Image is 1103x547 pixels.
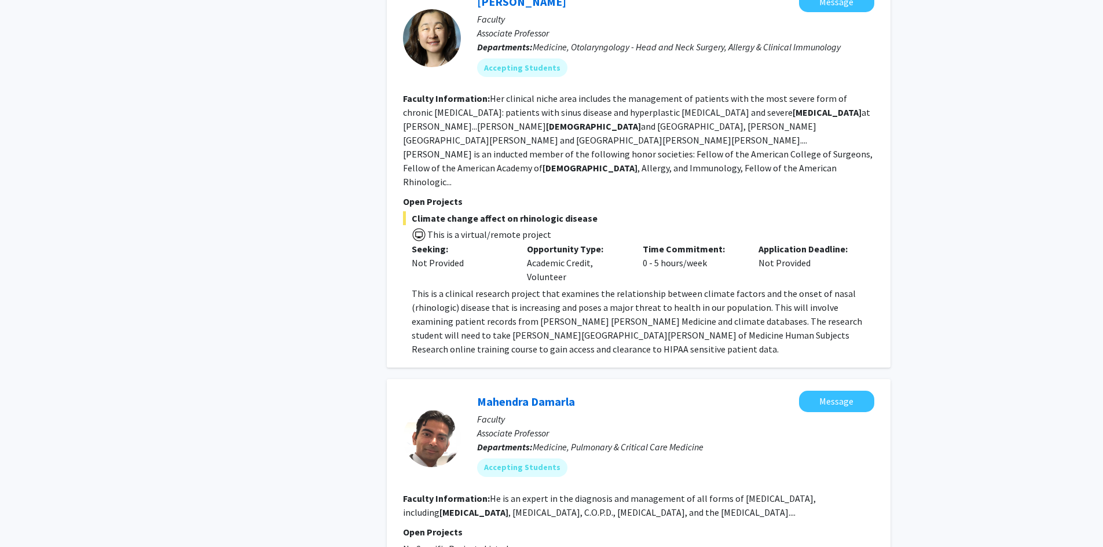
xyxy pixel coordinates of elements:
[527,242,625,256] p: Opportunity Type:
[403,525,874,539] p: Open Projects
[477,458,567,477] mat-chip: Accepting Students
[477,412,874,426] p: Faculty
[793,107,862,118] b: [MEDICAL_DATA]
[634,242,750,284] div: 0 - 5 hours/week
[477,26,874,40] p: Associate Professor
[412,287,874,356] p: This is a clinical research project that examines the relationship between climate factors and th...
[546,120,641,132] b: [DEMOGRAPHIC_DATA]
[533,441,703,453] span: Medicine, Pulmonary & Critical Care Medicine
[439,506,508,518] b: [MEDICAL_DATA]
[412,242,510,256] p: Seeking:
[477,426,874,440] p: Associate Professor
[477,12,874,26] p: Faculty
[533,41,841,53] span: Medicine, Otolaryngology - Head and Neck Surgery, Allergy & Clinical Immunology
[518,242,634,284] div: Academic Credit, Volunteer
[403,93,873,188] fg-read-more: Her clinical niche area includes the management of patients with the most severe form of chronic ...
[426,229,551,240] span: This is a virtual/remote project
[403,211,874,225] span: Climate change affect on rhinologic disease
[403,493,816,518] fg-read-more: He is an expert in the diagnosis and management of all forms of [MEDICAL_DATA], including , [MEDI...
[750,242,866,284] div: Not Provided
[477,58,567,77] mat-chip: Accepting Students
[403,493,490,504] b: Faculty Information:
[403,93,490,104] b: Faculty Information:
[543,162,637,174] b: [DEMOGRAPHIC_DATA]
[412,256,510,270] div: Not Provided
[9,495,49,538] iframe: Chat
[643,242,741,256] p: Time Commitment:
[477,441,533,453] b: Departments:
[477,41,533,53] b: Departments:
[758,242,857,256] p: Application Deadline:
[477,394,575,409] a: Mahendra Damarla
[799,391,874,412] button: Message Mahendra Damarla
[403,194,874,208] p: Open Projects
